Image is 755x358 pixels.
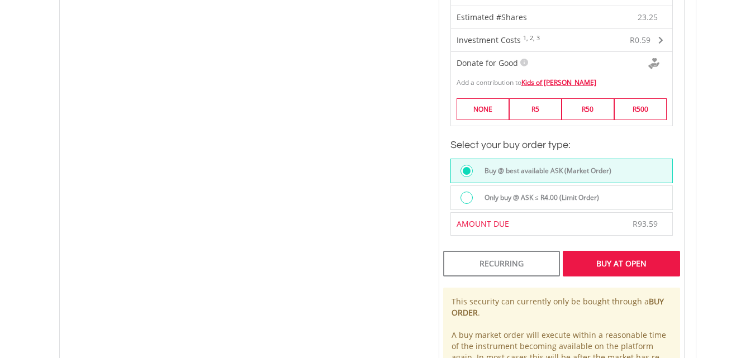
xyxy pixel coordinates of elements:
[633,218,658,229] span: R93.59
[443,251,560,276] div: Recurring
[563,251,680,276] div: Buy At Open
[630,35,650,45] span: R0.59
[562,98,614,120] label: R50
[638,12,658,23] span: 23.25
[523,34,540,42] sup: 1, 2, 3
[457,218,509,229] span: AMOUNT DUE
[478,165,611,177] label: Buy @ best available ASK (Market Order)
[648,58,659,69] img: Donte For Good
[451,72,672,87] div: Add a contribution to
[452,296,664,318] b: BUY ORDER
[457,98,509,120] label: NONE
[457,58,518,68] span: Donate for Good
[457,35,521,45] span: Investment Costs
[509,98,562,120] label: R5
[457,12,527,22] span: Estimated #Shares
[614,98,667,120] label: R500
[450,137,673,153] h3: Select your buy order type:
[521,78,596,87] a: Kids of [PERSON_NAME]
[478,192,599,204] label: Only buy @ ASK ≤ R4.00 (Limit Order)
